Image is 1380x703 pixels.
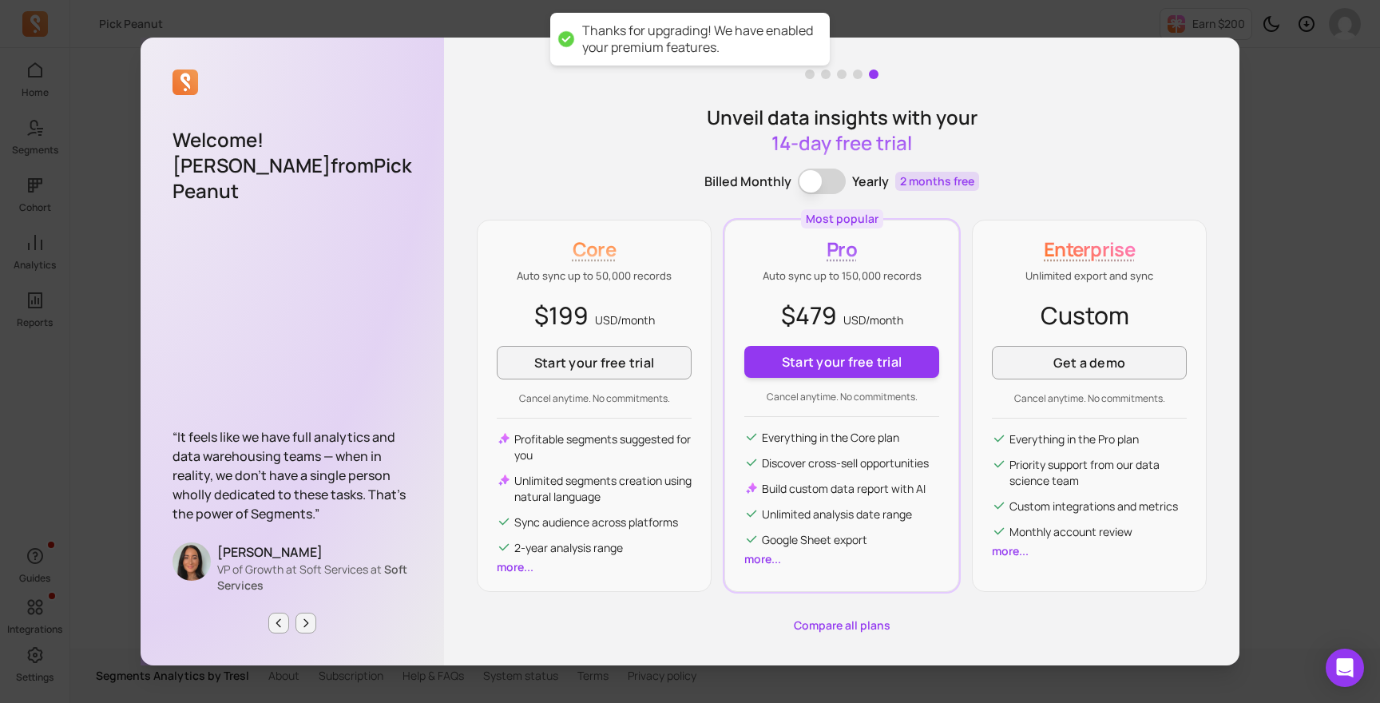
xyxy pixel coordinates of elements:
[992,346,1187,379] a: Get a demo
[744,391,939,403] p: Cancel anytime. No commitments.
[771,129,912,156] span: 14-day free trial
[497,297,692,333] p: $199
[992,236,1187,262] p: Enterprise
[744,346,939,378] button: Start your free trial
[497,392,692,405] p: Cancel anytime. No commitments.
[992,392,1187,405] p: Cancel anytime. No commitments.
[1009,431,1139,447] p: Everything in the Pro plan
[172,127,412,153] p: Welcome!
[1009,498,1178,514] p: Custom integrations and metrics
[706,105,978,156] p: Unveil data insights with your
[514,431,692,463] p: Profitable segments suggested for you
[744,297,939,333] p: $479
[514,540,623,556] p: 2-year analysis range
[806,211,878,227] p: Most popular
[762,455,929,471] p: Discover cross-sell opportunities
[762,532,867,548] p: Google Sheet export
[704,172,791,191] p: Billed Monthly
[744,236,939,262] p: Pro
[497,236,692,262] p: Core
[497,346,692,379] button: Start your free trial
[217,562,412,594] p: VP of Growth at Soft Services at
[595,312,655,328] span: USD/ month
[762,481,926,497] p: Build custom data report with AI
[217,562,407,593] span: Soft Services
[992,297,1187,333] p: Custom
[762,430,899,446] p: Everything in the Core plan
[477,618,1207,633] a: Compare all plans
[497,559,533,574] a: more...
[514,473,692,505] p: Unlimited segments creation using natural language
[744,551,781,566] a: more...
[1009,524,1132,540] p: Monthly account review
[744,268,939,284] p: Auto sync up to 150,000 records
[852,172,889,191] p: Yearly
[843,312,903,328] span: USD/ month
[172,542,211,581] img: Stephanie DiSturco
[1326,649,1364,687] div: Open Intercom Messenger
[295,613,316,633] button: Next page
[895,172,979,191] p: 2 months free
[497,268,692,284] p: Auto sync up to 50,000 records
[514,514,678,530] p: Sync audience across platforms
[1009,457,1187,489] p: Priority support from our data science team
[762,506,912,522] p: Unlimited analysis date range
[172,427,412,523] p: “It feels like we have full analytics and data warehousing teams — when in reality, we don’t have...
[992,543,1029,558] a: more...
[217,542,412,562] p: [PERSON_NAME]
[992,268,1187,284] p: Unlimited export and sync
[268,613,289,633] button: Previous page
[172,153,412,204] p: [PERSON_NAME] from Pick Peanut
